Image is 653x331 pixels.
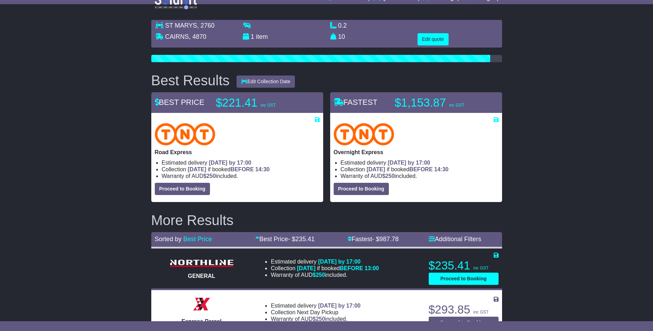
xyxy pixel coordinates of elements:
li: Collection [162,166,320,173]
span: $ [203,173,216,179]
span: Next Day Pickup [297,309,338,315]
li: Estimated delivery [341,159,499,166]
li: Warranty of AUD included. [271,316,361,322]
span: Express Parcel Service [182,318,222,331]
li: Warranty of AUD included. [271,272,379,278]
p: $235.41 [429,259,499,273]
img: Northline Distribution: GENERAL [167,258,237,269]
span: [DATE] [188,166,206,172]
span: BEFORE [409,166,433,172]
span: GENERAL [188,273,215,279]
p: $221.41 [216,96,303,110]
span: [DATE] by 17:00 [318,303,361,309]
span: [DATE] [367,166,385,172]
span: BEFORE [231,166,254,172]
li: Collection [271,265,379,272]
button: Proceed to Booking [334,183,389,195]
p: Road Express [155,149,320,156]
span: ST MARYS [165,22,197,29]
span: inc GST [473,266,488,271]
button: Proceed to Booking [155,183,210,195]
span: if booked [297,265,379,271]
span: 14:30 [434,166,449,172]
div: Best Results [148,73,233,88]
img: TNT Domestic: Overnight Express [334,123,394,145]
span: inc GST [473,310,488,315]
span: item [256,33,268,40]
span: 235.41 [295,236,314,243]
span: , 4870 [189,33,206,40]
p: $293.85 [429,303,499,317]
li: Estimated delivery [271,258,379,265]
p: $1,153.87 [395,96,482,110]
span: [DATE] [297,265,315,271]
span: , 2760 [197,22,215,29]
span: if booked [188,166,269,172]
a: Best Price [183,236,212,243]
span: 13:00 [365,265,379,271]
span: - $ [288,236,314,243]
span: [DATE] by 17:00 [318,259,361,265]
li: Collection [271,309,361,316]
li: Estimated delivery [271,302,361,309]
p: Overnight Express [334,149,499,156]
span: Sorted by [155,236,182,243]
span: 10 [338,33,345,40]
button: Proceed to Booking [429,273,499,285]
button: Proceed to Booking [429,317,499,329]
img: Border Express: Express Parcel Service [191,294,212,315]
span: inc GST [449,103,464,108]
button: Edit Collection Date [237,75,295,88]
li: Estimated delivery [162,159,320,166]
span: 250 [316,272,325,278]
a: Best Price- $235.41 [255,236,314,243]
span: 0.2 [338,22,347,29]
li: Warranty of AUD included. [341,173,499,179]
span: 250 [385,173,395,179]
span: 1 [251,33,254,40]
span: $ [313,316,325,322]
span: FASTEST [334,98,378,107]
h2: More Results [151,213,502,228]
span: [DATE] by 17:00 [388,160,430,166]
span: 987.78 [379,236,399,243]
a: Additional Filters [429,236,481,243]
span: 250 [206,173,216,179]
img: TNT Domestic: Road Express [155,123,216,145]
span: inc GST [261,103,276,108]
span: $ [313,272,325,278]
span: CAIRNS [165,33,189,40]
span: 250 [316,316,325,322]
li: Warranty of AUD included. [162,173,320,179]
span: if booked [367,166,448,172]
span: $ [382,173,395,179]
span: BEST PRICE [155,98,204,107]
span: - $ [372,236,399,243]
span: BEFORE [340,265,363,271]
a: Fastest- $987.78 [348,236,399,243]
button: Edit quote [418,33,449,45]
span: 14:30 [255,166,270,172]
li: Collection [341,166,499,173]
span: [DATE] by 17:00 [209,160,252,166]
